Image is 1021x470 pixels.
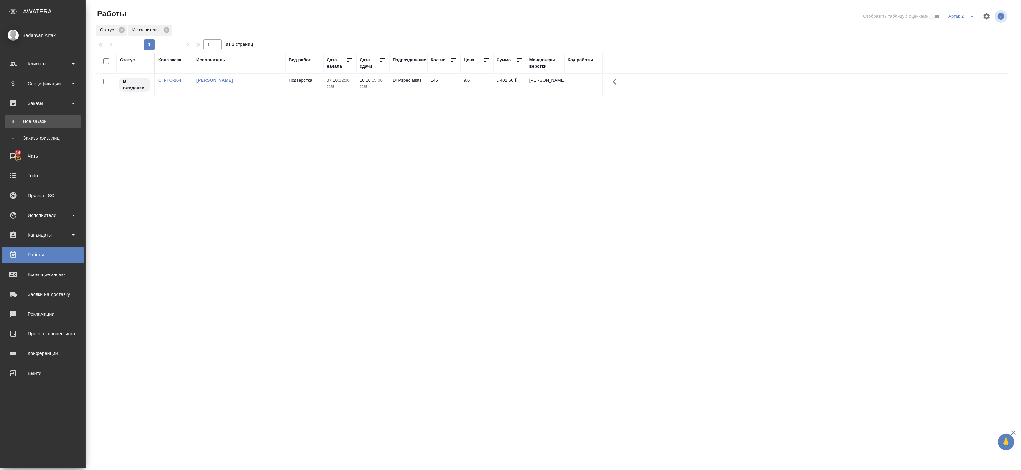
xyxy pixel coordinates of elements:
[947,11,979,22] div: split button
[5,329,81,339] div: Проекты процессинга
[196,57,225,63] div: Исполнитель
[5,230,81,240] div: Кандидаты
[427,74,460,97] td: 146
[5,270,81,279] div: Входящие заявки
[5,32,81,39] div: Badanyan Artak
[96,25,127,36] div: Статус
[5,79,81,89] div: Спецификации
[5,151,81,161] div: Чаты
[2,148,84,164] a: 14Чаты
[100,27,116,33] p: Статус
[158,57,181,63] div: Код заказа
[23,5,86,18] div: AWATERA
[2,168,84,184] a: Todo
[132,27,161,33] p: Исполнитель
[8,135,77,141] div: Заказы физ. лиц
[998,434,1014,450] button: 🙏
[360,57,379,70] div: Дата сдачи
[226,40,253,50] span: из 1 страниц
[196,78,233,83] a: [PERSON_NAME]
[360,78,372,83] p: 10.10,
[1001,435,1012,449] span: 🙏
[529,57,561,70] div: Менеджеры верстки
[389,74,427,97] td: DTPspecialists
[5,59,81,69] div: Клиенты
[5,289,81,299] div: Заявки на доставку
[372,78,383,83] p: 15:00
[5,115,81,128] a: ВВсе заказы
[5,171,81,181] div: Todo
[5,210,81,220] div: Исполнители
[289,57,311,63] div: Вид работ
[327,84,353,90] p: 2025
[5,309,81,319] div: Рекламации
[2,266,84,283] a: Входящие заявки
[8,118,77,125] div: Все заказы
[995,10,1008,23] span: Посмотреть информацию
[95,9,126,19] span: Работы
[2,247,84,263] a: Работы
[339,78,350,83] p: 12:00
[979,9,995,24] span: Настроить таблицу
[497,57,511,63] div: Сумма
[2,286,84,302] a: Заявки на доставку
[609,74,625,90] button: Здесь прячутся важные кнопки
[5,131,81,144] a: ФЗаказы физ. лиц
[2,326,84,342] a: Проекты процессинга
[863,13,929,20] span: Отобразить таблицу с оценками
[431,57,446,63] div: Кол-во
[568,57,593,63] div: Код работы
[464,57,474,63] div: Цена
[5,98,81,108] div: Заказы
[123,78,146,91] p: В ожидании
[158,78,181,83] a: C_PTC-264
[327,78,339,83] p: 07.10,
[360,84,386,90] p: 2025
[460,74,493,97] td: 9.6
[2,306,84,322] a: Рекламации
[327,57,346,70] div: Дата начала
[118,77,151,92] div: Исполнитель назначен, приступать к работе пока рано
[5,368,81,378] div: Выйти
[289,77,320,84] p: Подверстка
[5,349,81,358] div: Конференции
[529,77,561,84] p: [PERSON_NAME]
[2,187,84,204] a: Проекты SC
[5,191,81,200] div: Проекты SC
[12,149,24,156] span: 14
[393,57,426,63] div: Подразделение
[2,345,84,362] a: Конференции
[5,250,81,260] div: Работы
[120,57,135,63] div: Статус
[2,365,84,381] a: Выйти
[128,25,172,36] div: Исполнитель
[493,74,526,97] td: 1 401,60 ₽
